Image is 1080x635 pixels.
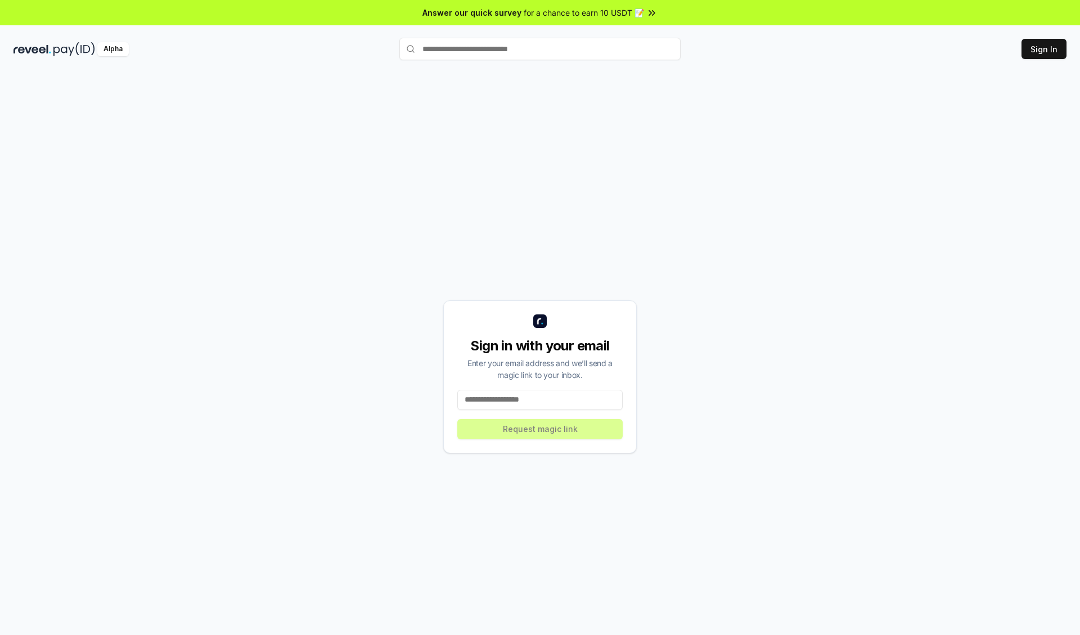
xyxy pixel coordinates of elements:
div: Sign in with your email [457,337,623,355]
img: pay_id [53,42,95,56]
div: Enter your email address and we’ll send a magic link to your inbox. [457,357,623,381]
img: logo_small [533,314,547,328]
button: Sign In [1021,39,1066,59]
img: reveel_dark [13,42,51,56]
span: Answer our quick survey [422,7,521,19]
span: for a chance to earn 10 USDT 📝 [524,7,644,19]
div: Alpha [97,42,129,56]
